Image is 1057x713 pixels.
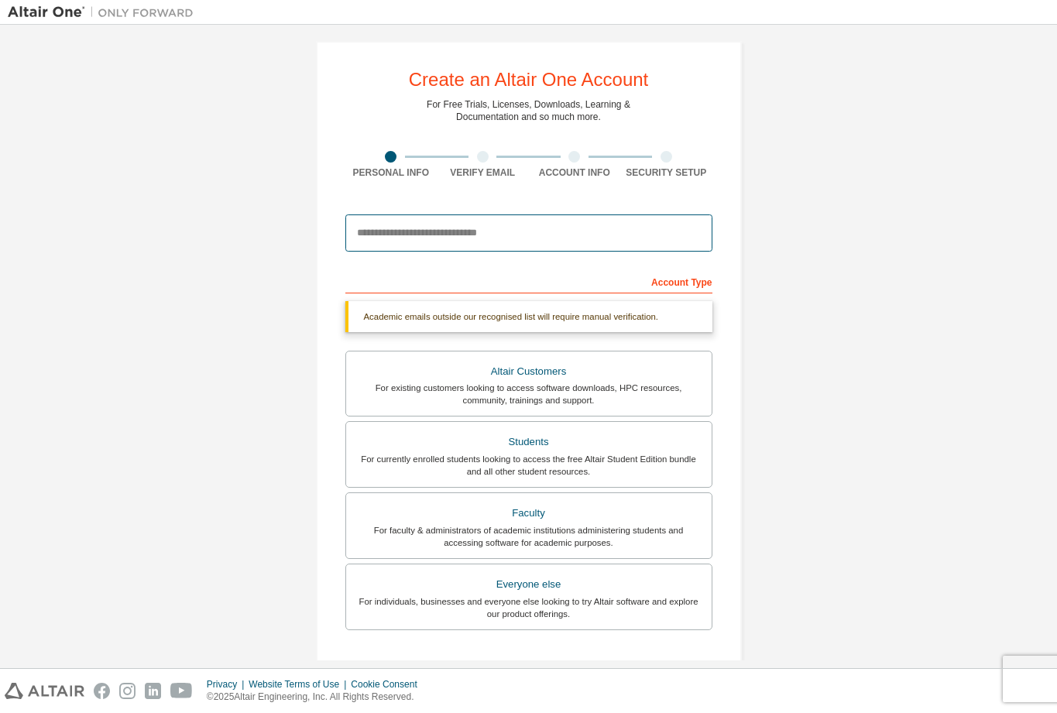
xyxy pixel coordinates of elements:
div: For individuals, businesses and everyone else looking to try Altair software and explore our prod... [355,595,702,620]
div: Cookie Consent [351,678,426,691]
div: Security Setup [620,166,712,179]
div: Academic emails outside our recognised list will require manual verification. [345,301,712,332]
div: Altair Customers [355,361,702,382]
img: instagram.svg [119,683,136,699]
p: © 2025 Altair Engineering, Inc. All Rights Reserved. [207,691,427,704]
div: For existing customers looking to access software downloads, HPC resources, community, trainings ... [355,382,702,406]
div: Create an Altair One Account [409,70,649,89]
img: linkedin.svg [145,683,161,699]
div: Personal Info [345,166,438,179]
div: Website Terms of Use [249,678,351,691]
img: facebook.svg [94,683,110,699]
div: Your Profile [345,653,712,678]
img: youtube.svg [170,683,193,699]
div: Faculty [355,502,702,524]
div: Account Info [529,166,621,179]
div: Everyone else [355,574,702,595]
div: Privacy [207,678,249,691]
img: Altair One [8,5,201,20]
div: Verify Email [437,166,529,179]
div: For currently enrolled students looking to access the free Altair Student Edition bundle and all ... [355,453,702,478]
div: Account Type [345,269,712,293]
div: Students [355,431,702,453]
img: altair_logo.svg [5,683,84,699]
div: For faculty & administrators of academic institutions administering students and accessing softwa... [355,524,702,549]
div: For Free Trials, Licenses, Downloads, Learning & Documentation and so much more. [427,98,630,123]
